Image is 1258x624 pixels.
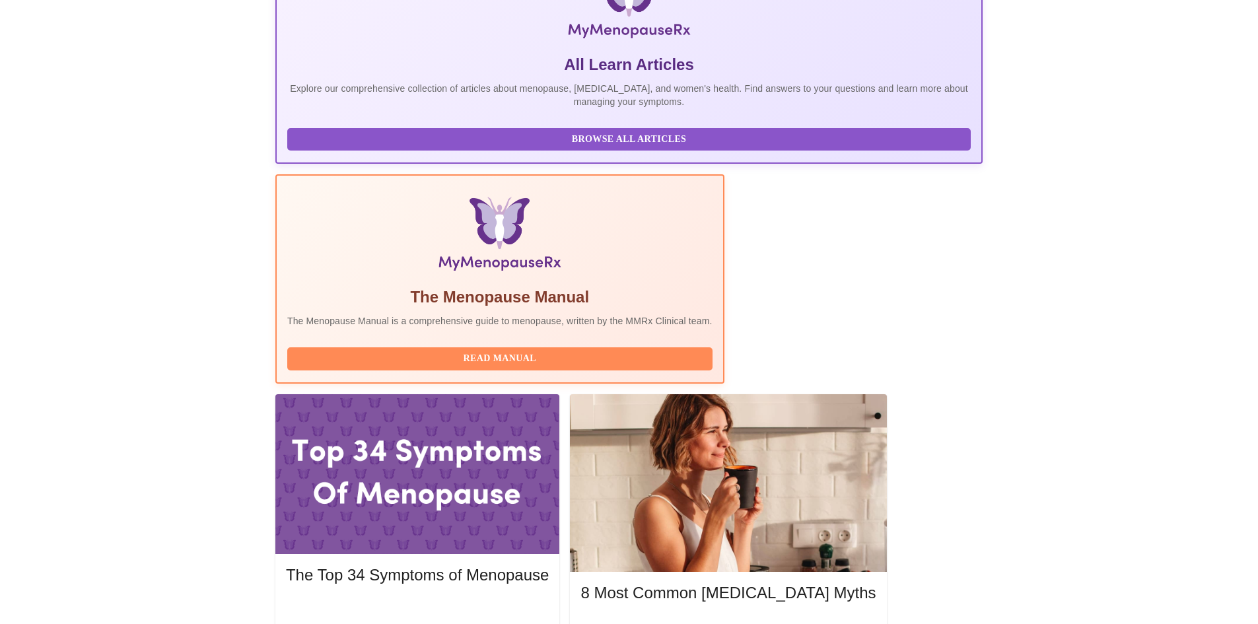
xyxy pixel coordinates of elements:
[355,197,645,276] img: Menopause Manual
[300,131,958,148] span: Browse All Articles
[287,54,971,75] h5: All Learn Articles
[287,314,713,328] p: The Menopause Manual is a comprehensive guide to menopause, written by the MMRx Clinical team.
[287,133,974,144] a: Browse All Articles
[286,598,549,621] button: Read More
[286,602,552,613] a: Read More
[287,82,971,108] p: Explore our comprehensive collection of articles about menopause, [MEDICAL_DATA], and women's hea...
[287,128,971,151] button: Browse All Articles
[300,351,699,367] span: Read Manual
[580,582,876,604] h5: 8 Most Common [MEDICAL_DATA] Myths
[287,347,713,370] button: Read Manual
[299,601,536,617] span: Read More
[286,565,549,586] h5: The Top 34 Symptoms of Menopause
[287,287,713,308] h5: The Menopause Manual
[287,352,716,363] a: Read Manual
